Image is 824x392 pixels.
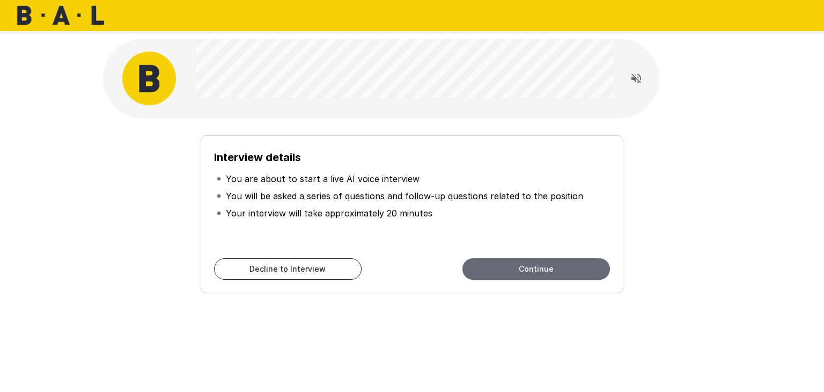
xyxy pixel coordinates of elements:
[214,151,301,164] b: Interview details
[214,258,362,280] button: Decline to Interview
[226,190,583,202] p: You will be asked a series of questions and follow-up questions related to the position
[226,207,432,220] p: Your interview will take approximately 20 minutes
[462,258,610,280] button: Continue
[226,172,420,185] p: You are about to start a live AI voice interview
[122,52,176,105] img: bal_avatar.png
[626,68,647,89] button: Read questions aloud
